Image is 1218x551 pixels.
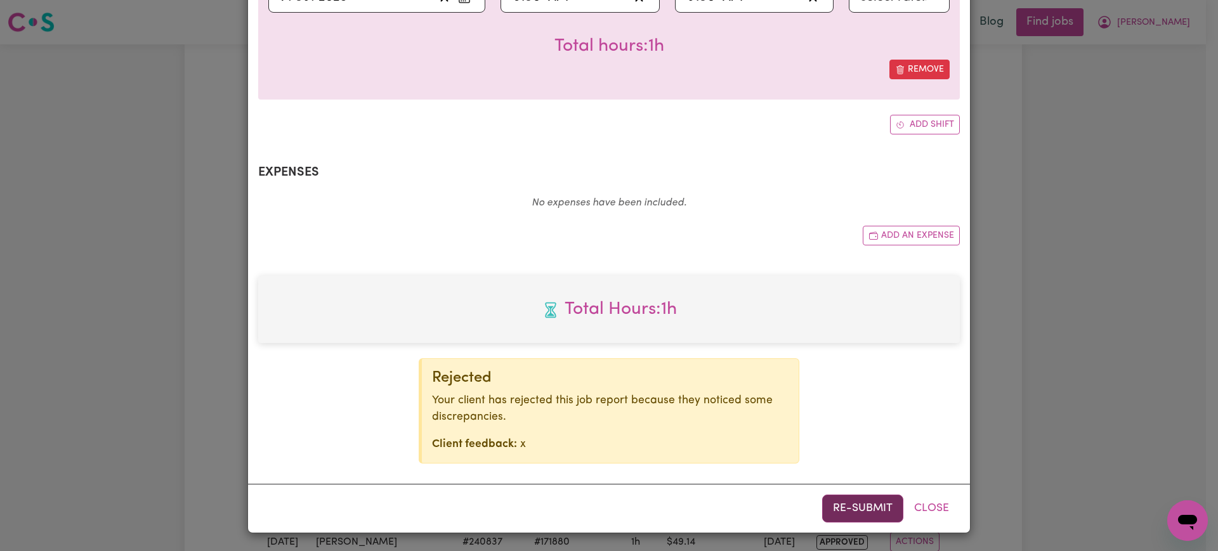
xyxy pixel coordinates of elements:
[432,439,517,450] strong: Client feedback:
[268,296,950,323] span: Total hours worked: 1 hour
[432,436,789,453] p: x
[889,60,950,79] button: Remove this shift
[258,165,960,180] h2: Expenses
[532,198,686,208] em: No expenses have been included.
[1167,500,1208,541] iframe: Button to launch messaging window
[903,495,960,522] button: Close
[554,37,664,55] span: Total hours worked: 1 hour
[432,370,492,386] span: Rejected
[822,495,903,522] button: Re-submit this job report
[432,392,789,426] p: Your client has rejected this job report because they noticed some discrepancies.
[863,226,960,245] button: Add another expense
[890,115,960,134] button: Add another shift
